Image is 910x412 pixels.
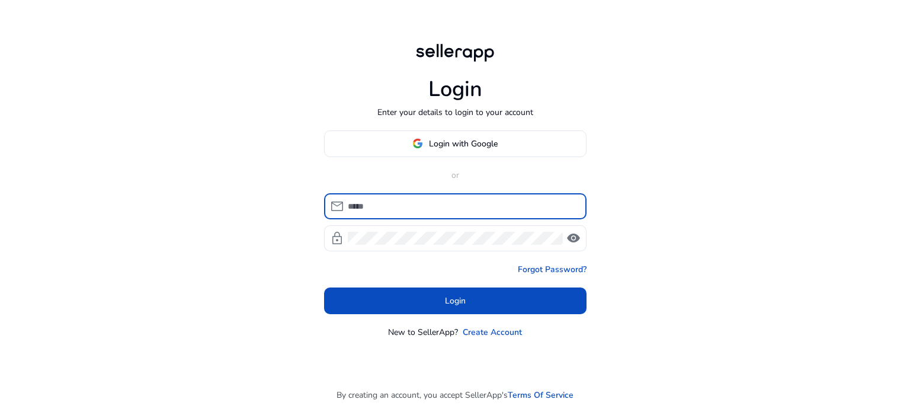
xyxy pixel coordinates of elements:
[463,326,522,338] a: Create Account
[445,295,466,307] span: Login
[330,199,344,213] span: mail
[377,106,533,119] p: Enter your details to login to your account
[566,231,581,245] span: visibility
[518,263,587,276] a: Forgot Password?
[388,326,458,338] p: New to SellerApp?
[324,288,587,314] button: Login
[324,169,587,181] p: or
[324,130,587,157] button: Login with Google
[429,138,498,150] span: Login with Google
[412,138,423,149] img: google-logo.svg
[508,389,573,401] a: Terms Of Service
[330,231,344,245] span: lock
[428,76,482,102] h1: Login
